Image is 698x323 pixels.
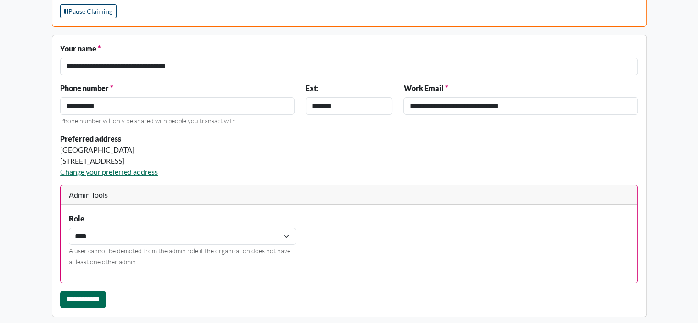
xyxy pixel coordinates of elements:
[60,167,158,176] a: Change your preferred address
[60,4,117,18] button: Pause Claiming
[306,83,318,94] label: Ext:
[60,83,113,94] label: Phone number
[60,144,392,155] div: [GEOGRAPHIC_DATA]
[60,43,101,54] label: Your name
[61,185,637,205] div: Admin Tools
[60,134,121,143] strong: Preferred address
[69,247,290,266] small: A user cannot be demoted from the admin role if the organization does not have at least one other...
[403,83,447,94] label: Work Email
[60,155,392,166] div: [STREET_ADDRESS]
[69,213,84,224] label: Role
[60,117,237,125] small: Phone number will only be shared with people you transact with.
